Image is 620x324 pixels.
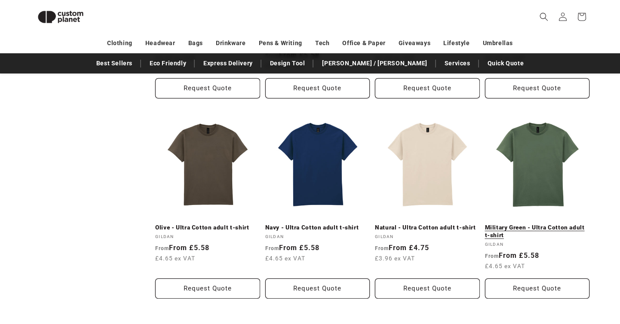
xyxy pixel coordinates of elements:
[259,36,302,51] a: Pens & Writing
[199,56,257,71] a: Express Delivery
[483,56,528,71] a: Quick Quote
[107,36,132,51] a: Clothing
[145,56,190,71] a: Eco Friendly
[145,36,175,51] a: Headwear
[315,36,329,51] a: Tech
[31,3,91,31] img: Custom Planet
[265,78,370,98] button: Request Quote
[342,36,385,51] a: Office & Paper
[375,78,480,98] button: Request Quote
[155,78,260,98] button: Request Quote
[216,36,246,51] a: Drinkware
[375,224,480,232] a: Natural - Ultra Cotton adult t-shirt
[188,36,203,51] a: Bags
[318,56,431,71] a: [PERSON_NAME] / [PERSON_NAME]
[155,278,260,299] button: Request Quote
[485,78,590,98] button: Request Quote
[265,224,370,232] a: Navy - Ultra Cotton adult t-shirt
[534,7,553,26] summary: Search
[440,56,475,71] a: Services
[375,278,480,299] button: Request Quote
[92,56,137,71] a: Best Sellers
[473,231,620,324] iframe: Chat Widget
[443,36,470,51] a: Lifestyle
[266,56,310,71] a: Design Tool
[485,224,590,239] a: Military Green - Ultra Cotton adult t-shirt
[265,278,370,299] button: Request Quote
[399,36,430,51] a: Giveaways
[155,224,260,232] a: Olive - Ultra Cotton adult t-shirt
[483,36,513,51] a: Umbrellas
